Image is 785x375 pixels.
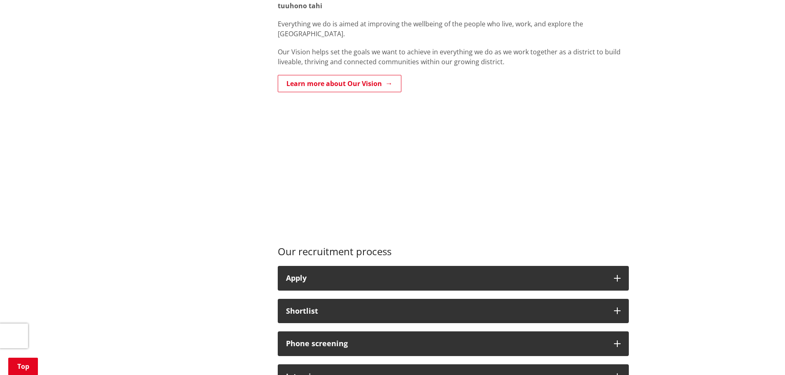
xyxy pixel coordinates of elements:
button: Apply [278,266,629,291]
div: Apply [286,274,606,282]
iframe: Messenger Launcher [747,340,777,370]
p: Our Vision helps set the goals we want to achieve in everything we do as we work together as a di... [278,47,629,67]
div: Phone screening [286,340,606,348]
button: Shortlist [278,299,629,324]
h3: Our recruitment process [278,234,629,258]
button: Phone screening [278,331,629,356]
div: Shortlist [286,307,606,315]
a: Learn more about Our Vision [278,75,401,92]
a: Top [8,358,38,375]
p: Everything we do is aimed at improving the wellbeing of the people who live, work, and explore th... [278,19,629,39]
